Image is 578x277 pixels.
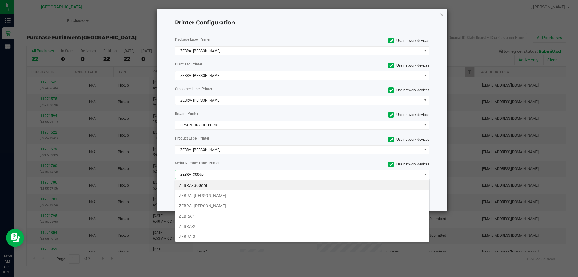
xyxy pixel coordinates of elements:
label: Package Label Printer [175,37,298,42]
label: Use network devices [307,87,430,93]
span: ZEBRA- 300dpi [175,170,422,179]
span: ZEBRA- [PERSON_NAME] [175,71,422,80]
iframe: Resource center [6,229,24,247]
li: ZEBRA- 300dpi [175,180,429,190]
label: Customer Label Printer [175,86,298,92]
li: ZEBRA- [PERSON_NAME] [175,201,429,211]
label: Receipt Printer [175,111,298,116]
li: ZEBRA-2 [175,221,429,231]
label: Product Label Printer [175,136,298,141]
li: ZEBRA-3 [175,231,429,242]
span: EPSON- JD-SHELBURNE [175,121,422,129]
label: Use network devices [307,38,430,43]
span: ZEBRA- [PERSON_NAME] [175,96,422,105]
label: Use network devices [307,63,430,68]
label: Use network devices [307,137,430,142]
h4: Printer Configuration [175,19,430,27]
span: ZEBRA- [PERSON_NAME] [175,47,422,55]
label: Serial Number Label Printer [175,160,298,166]
label: Use network devices [307,162,430,167]
li: ZEBRA-1 [175,211,429,221]
label: Use network devices [307,112,430,118]
span: ZEBRA- [PERSON_NAME] [175,146,422,154]
label: Plant Tag Printer [175,61,298,67]
li: ZEBRA- [PERSON_NAME] [175,190,429,201]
